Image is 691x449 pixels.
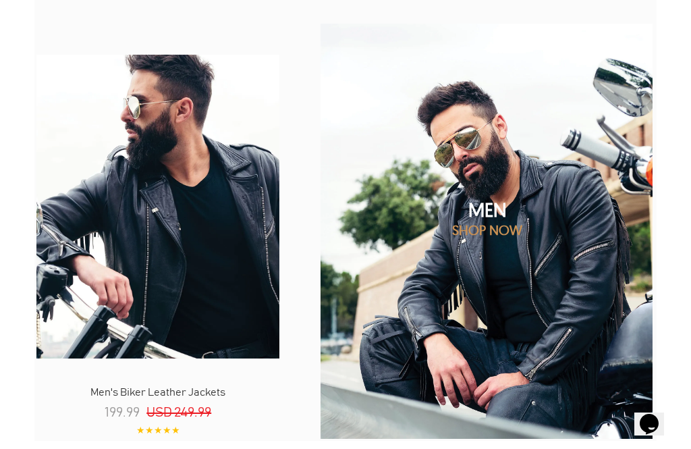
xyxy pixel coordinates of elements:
h2: MEN [319,198,657,221]
a: shop men leather jacketsMENSHOP NOW [321,24,655,439]
p: ★★★★★ [36,423,279,439]
span: USD 249.99 [140,406,211,419]
p: 199.99 [36,402,279,423]
a: Men Biker Leather JacketsMen's Biker Leather Jackets199.99USD 249.99★★★★★ [36,55,279,439]
p: Men's Biker Leather Jackets [36,386,279,399]
iframe: chat widget [634,395,678,435]
p: SHOP NOW [319,221,657,238]
img: shop men leather jackets [321,24,653,439]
